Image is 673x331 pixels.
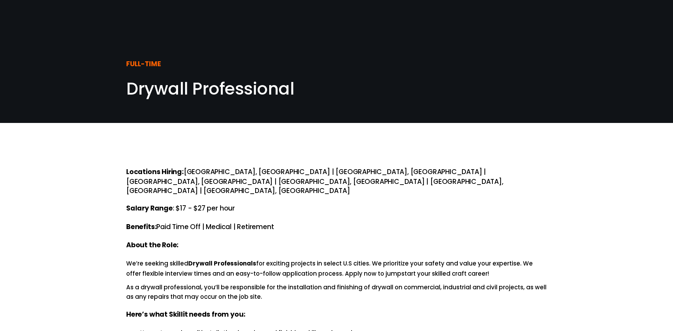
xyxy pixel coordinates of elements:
[126,222,156,233] strong: Benefits:
[126,203,173,215] strong: Salary Range
[126,309,245,321] strong: Here’s what Skillit needs from you:
[126,167,547,196] h4: [GEOGRAPHIC_DATA], [GEOGRAPHIC_DATA] | [GEOGRAPHIC_DATA], [GEOGRAPHIC_DATA] | [GEOGRAPHIC_DATA], ...
[126,259,547,278] p: We’re seeking skilled for exciting projects in select U.S cities. We prioritize your safety and v...
[188,259,256,269] strong: Drywall Professionals
[126,59,161,70] strong: FULL-TIME
[126,77,294,101] span: Drywall Professional
[126,283,547,302] p: As a drywall professional, you’ll be responsible for the installation and finishing of drywall on...
[126,222,547,232] h4: Paid Time Off | Medical | Retirement
[126,167,184,178] strong: Locations Hiring:
[126,240,178,251] strong: About the Role:
[126,204,547,214] h4: : $17 - $27 per hour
